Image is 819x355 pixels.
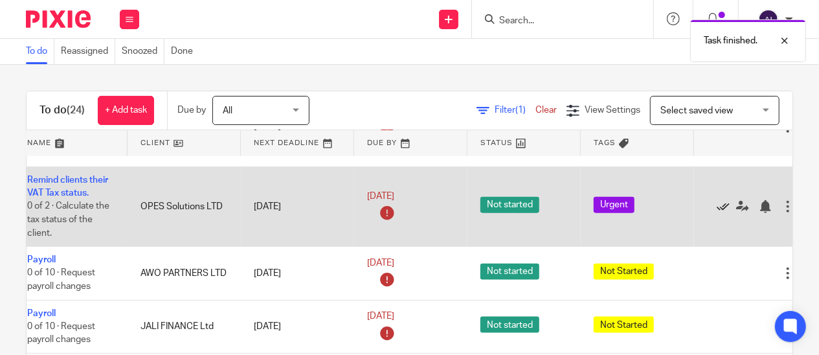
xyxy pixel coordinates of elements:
[177,104,206,117] p: Due by
[480,264,539,280] span: Not started
[758,9,779,30] img: svg%3E
[367,192,394,201] span: [DATE]
[128,300,241,353] td: JALI FINANCE Ltd
[660,106,733,115] span: Select saved view
[480,317,539,333] span: Not started
[122,39,164,64] a: Snoozed
[585,106,640,115] span: View Settings
[367,258,394,268] span: [DATE]
[98,96,154,125] a: + Add task
[27,255,56,264] a: Payroll
[27,309,56,318] a: Payroll
[27,202,109,238] span: 0 of 2 · Calculate the tax status of the client.
[495,106,535,115] span: Filter
[171,39,199,64] a: Done
[367,312,394,321] span: [DATE]
[67,105,85,115] span: (24)
[717,200,736,213] a: Mark as done
[594,197,634,213] span: Urgent
[26,39,54,64] a: To do
[594,264,654,280] span: Not Started
[515,106,526,115] span: (1)
[27,269,95,292] span: 0 of 10 · Request payroll changes
[128,247,241,300] td: AWO PARTNERS LTD
[704,34,757,47] p: Task finished.
[535,106,557,115] a: Clear
[480,197,539,213] span: Not started
[27,322,95,345] span: 0 of 10 · Request payroll changes
[594,317,654,333] span: Not Started
[39,104,85,117] h1: To do
[594,139,616,146] span: Tags
[241,166,354,246] td: [DATE]
[61,39,115,64] a: Reassigned
[26,10,91,28] img: Pixie
[27,176,108,198] a: Remind clients their VAT Tax status.
[241,300,354,353] td: [DATE]
[128,166,241,246] td: OPES Solutions LTD
[223,106,232,115] span: All
[241,247,354,300] td: [DATE]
